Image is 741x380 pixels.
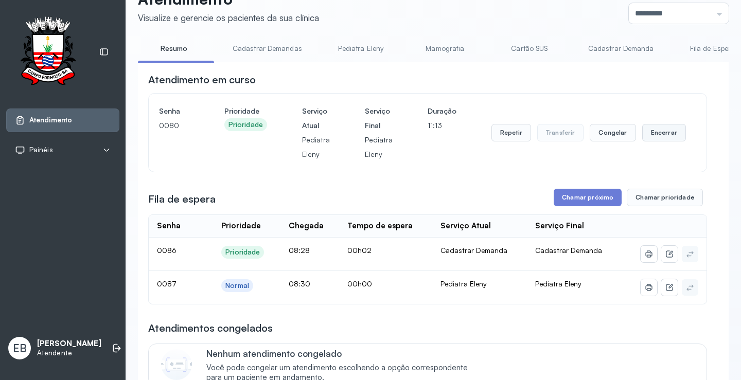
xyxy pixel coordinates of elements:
[148,321,273,335] h3: Atendimentos congelados
[225,248,260,257] div: Prioridade
[159,104,189,118] h4: Senha
[590,124,636,141] button: Congelar
[206,348,479,359] p: Nenhum atendimento congelado
[554,189,622,206] button: Chamar próximo
[347,246,372,255] span: 00h02
[29,146,53,154] span: Painéis
[302,104,330,133] h4: Serviço Atual
[627,189,703,206] button: Chamar prioridade
[347,221,413,231] div: Tempo de espera
[138,12,319,23] div: Visualize e gerencie os pacientes da sua clínica
[37,349,101,357] p: Atendente
[289,221,324,231] div: Chegada
[224,104,267,118] h4: Prioridade
[289,246,310,255] span: 08:28
[29,116,72,124] span: Atendimento
[157,221,181,231] div: Senha
[535,246,602,255] span: Cadastrar Demanda
[161,349,192,380] img: Imagem de CalloutCard
[428,104,456,118] h4: Duração
[493,40,566,57] a: Cartão SUS
[157,279,177,288] span: 0087
[440,246,519,255] div: Cadastrar Demanda
[347,279,372,288] span: 00h00
[221,221,261,231] div: Prioridade
[535,221,584,231] div: Serviço Final
[642,124,686,141] button: Encerrar
[225,281,249,290] div: Normal
[535,279,581,288] span: Pediatra Eleny
[222,40,312,57] a: Cadastrar Demandas
[15,115,111,125] a: Atendimento
[159,118,189,133] p: 0080
[537,124,584,141] button: Transferir
[228,120,263,129] div: Prioridade
[325,40,397,57] a: Pediatra Eleny
[157,246,177,255] span: 0086
[409,40,481,57] a: Mamografia
[11,16,85,88] img: Logotipo do estabelecimento
[365,133,393,161] p: Pediatra Eleny
[289,279,310,288] span: 08:30
[440,279,519,288] div: Pediatra Eleny
[428,118,456,133] p: 11:13
[138,40,210,57] a: Resumo
[148,73,256,87] h3: Atendimento em curso
[578,40,664,57] a: Cadastrar Demanda
[148,192,216,206] h3: Fila de espera
[491,124,531,141] button: Repetir
[37,339,101,349] p: [PERSON_NAME]
[302,133,330,161] p: Pediatra Eleny
[440,221,491,231] div: Serviço Atual
[365,104,393,133] h4: Serviço Final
